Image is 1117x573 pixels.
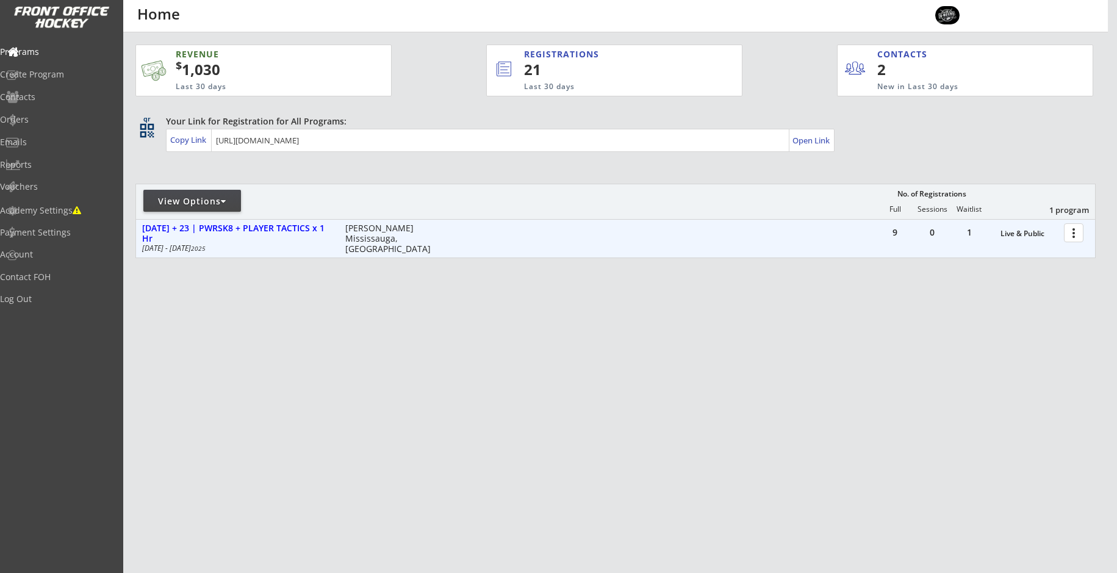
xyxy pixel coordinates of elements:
[176,58,182,73] sup: $
[914,205,950,214] div: Sessions
[950,205,987,214] div: Waitlist
[166,115,1058,128] div: Your Link for Registration for All Programs:
[877,228,913,237] div: 9
[1025,204,1089,215] div: 1 program
[792,132,831,149] a: Open Link
[894,190,969,198] div: No. of Registrations
[142,223,332,244] div: [DATE] + 23 | PWRSK8 + PLAYER TACTICS x 1 Hr
[524,82,692,92] div: Last 30 days
[176,59,353,80] div: 1,030
[524,59,701,80] div: 21
[1000,229,1058,238] div: Live & Public
[170,134,209,145] div: Copy Link
[951,228,988,237] div: 1
[524,48,685,60] div: REGISTRATIONS
[914,228,950,237] div: 0
[877,59,952,80] div: 2
[792,135,831,146] div: Open Link
[142,245,329,252] div: [DATE] - [DATE]
[877,205,913,214] div: Full
[138,121,156,140] button: qr_code
[139,115,154,123] div: qr
[1064,223,1083,242] button: more_vert
[877,48,933,60] div: CONTACTS
[877,82,1036,92] div: New in Last 30 days
[191,244,206,253] em: 2025
[345,223,441,254] div: [PERSON_NAME] Mississauga, [GEOGRAPHIC_DATA]
[176,82,332,92] div: Last 30 days
[143,195,241,207] div: View Options
[176,48,332,60] div: REVENUE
